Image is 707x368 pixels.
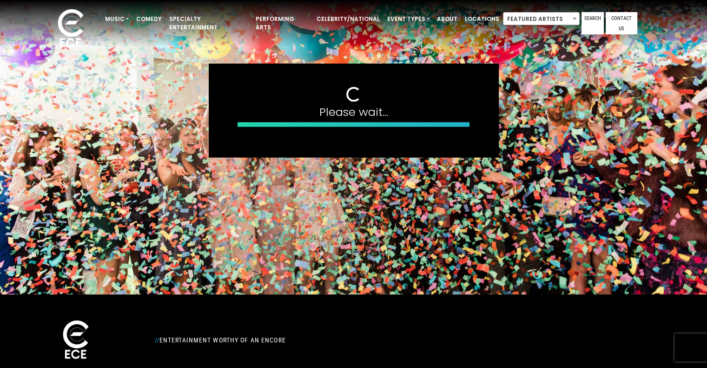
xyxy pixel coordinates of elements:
a: About [433,11,461,27]
div: Entertainment Worthy of an Encore [149,333,456,348]
span: Featured Artists [503,13,579,26]
a: Contact Us [606,12,637,34]
h4: Please wait... [238,105,470,119]
a: Comedy [132,11,165,27]
img: ece_new_logo_whitev2-1.png [53,318,99,363]
img: ece_new_logo_whitev2-1.png [47,7,94,52]
a: Performing Arts [252,11,313,35]
a: Specialty Entertainment [165,11,252,35]
a: Event Types [383,11,433,27]
a: Search [581,12,604,34]
span: Featured Artists [503,12,580,25]
span: // [155,336,159,344]
a: Celebrity/National [313,11,383,27]
a: Locations [461,11,503,27]
a: Music [101,11,132,27]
